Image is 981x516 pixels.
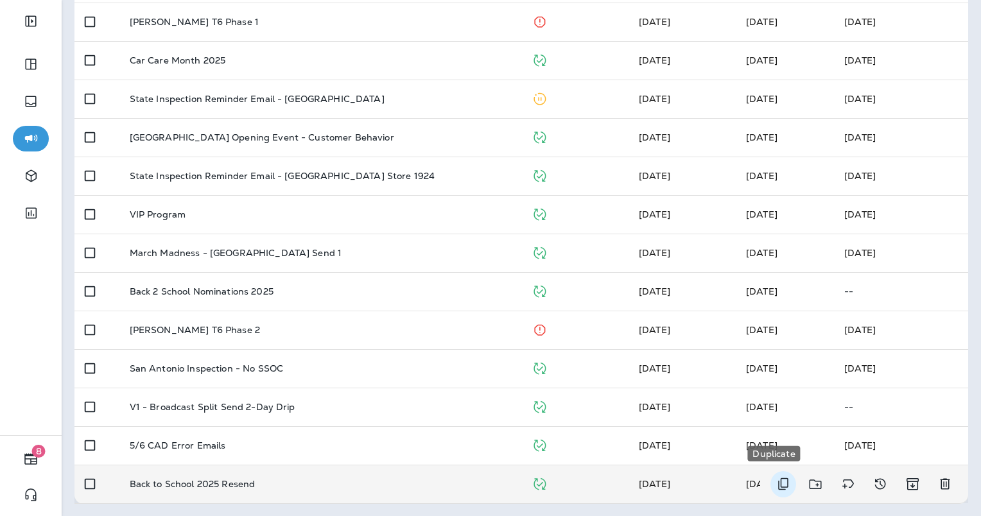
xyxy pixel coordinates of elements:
span: 8 [32,445,46,458]
p: VIP Program [130,209,186,219]
span: Monica Snell [639,55,670,66]
span: Published [532,207,548,219]
span: J-P Scoville [639,286,670,297]
span: Published [532,284,548,296]
p: [PERSON_NAME] T6 Phase 1 [130,17,259,27]
span: Monica Snell [746,478,777,490]
td: [DATE] [834,311,968,349]
span: Published [532,438,548,450]
p: Car Care Month 2025 [130,55,226,65]
button: Expand Sidebar [13,8,49,34]
td: [DATE] [834,118,968,157]
span: Stopped [532,323,548,334]
p: State Inspection Reminder Email - [GEOGRAPHIC_DATA] Store 1924 [130,171,435,181]
td: [DATE] [834,426,968,465]
span: J-P Scoville [746,93,777,105]
p: Back 2 School Nominations 2025 [130,286,273,297]
span: Monica Snell [746,440,777,451]
span: Monica Snell [746,363,777,374]
button: View Changelog [867,471,893,497]
span: J-P Scoville [746,170,777,182]
p: -- [844,286,958,297]
span: Published [532,130,548,142]
span: Paused [532,92,548,103]
span: Monica Snell [639,440,670,451]
span: J-P Scoville [639,16,670,28]
span: J-P Scoville [746,324,777,336]
span: Stopped [532,15,548,26]
span: Monica Snell [639,209,670,220]
span: Monica Snell [746,209,777,220]
p: V1 - Broadcast Split Send 2-Day Drip [130,402,295,412]
span: Published [532,53,548,65]
span: Unknown [746,401,777,413]
span: Published [532,169,548,180]
p: State Inspection Reminder Email - [GEOGRAPHIC_DATA] [130,94,385,104]
p: [GEOGRAPHIC_DATA] Opening Event - Customer Behavior [130,132,394,142]
span: Published [532,477,548,488]
button: Delete [932,471,958,497]
td: [DATE] [834,349,968,388]
span: Monica Snell [639,93,670,105]
span: Published [532,246,548,257]
td: [DATE] [834,80,968,118]
td: [DATE] [834,195,968,234]
button: Move to folder [803,471,829,497]
span: Monica Snell [746,247,777,259]
button: Duplicate [770,471,796,497]
p: -- [844,402,958,412]
p: March Madness - [GEOGRAPHIC_DATA] Send 1 [130,248,342,258]
span: Published [532,361,548,373]
p: San Antonio Inspection - No SSOC [130,363,283,374]
p: [PERSON_NAME] T6 Phase 2 [130,325,260,335]
td: [DATE] [834,234,968,272]
button: Add tags [835,471,861,497]
p: 5/6 CAD Error Emails [130,440,226,451]
button: Archive [899,471,926,497]
span: Monica Snell [639,363,670,374]
div: Duplicate [747,446,800,461]
span: Unknown [639,132,670,143]
button: 8 [13,446,49,472]
p: Back to School 2025 Resend [130,479,256,489]
span: Monica Snell [746,286,777,297]
span: J-P Scoville [639,324,670,336]
td: [DATE] [834,157,968,195]
span: Monica Snell [746,55,777,66]
span: Unknown [746,132,777,143]
td: [DATE] [834,41,968,80]
span: Monica Snell [639,247,670,259]
span: Monica Snell [639,478,670,490]
td: [DATE] [834,3,968,41]
span: J-P Scoville [746,16,777,28]
span: Unknown [639,401,670,413]
span: Published [532,400,548,411]
span: J-P Scoville [639,170,670,182]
